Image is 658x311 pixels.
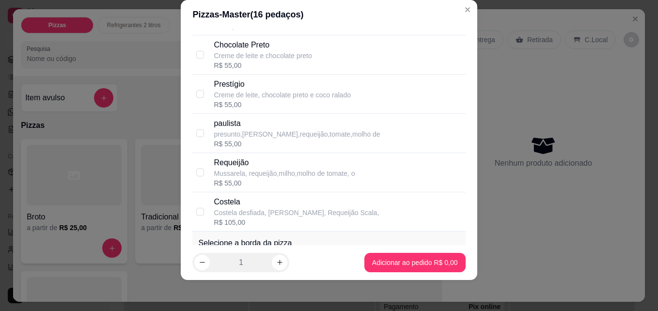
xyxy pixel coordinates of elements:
div: R$ 55,00 [214,61,312,70]
button: Close [460,2,475,17]
p: Selecione a borda da pizza [198,237,292,249]
p: Costela desfiada, [PERSON_NAME], Requeijão Scala, [214,208,379,218]
p: paulista [214,118,380,129]
div: R$ 105,00 [214,218,379,227]
p: Creme de leite e chocolate preto [214,51,312,61]
p: Prestígio [214,78,351,90]
div: R$ 55,00 [214,139,380,149]
p: Requeijão [214,157,355,169]
p: 1 [239,257,243,268]
button: Adicionar ao pedido R$ 0,00 [364,253,466,272]
p: Creme de leite, chocolate preto e coco ralado [214,90,351,100]
div: Pizzas - Master ( 16 pedaços) [192,8,465,21]
button: decrease-product-quantity [194,255,210,270]
p: presunto,[PERSON_NAME],requeijão,tomate,molho de [214,129,380,139]
div: R$ 55,00 [214,100,351,109]
div: R$ 55,00 [214,178,355,188]
p: Costela [214,196,379,208]
button: increase-product-quantity [272,255,287,270]
p: Chocolate Preto [214,39,312,51]
p: Mussarela, requeijão,milho,molho de tomate, o [214,169,355,178]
